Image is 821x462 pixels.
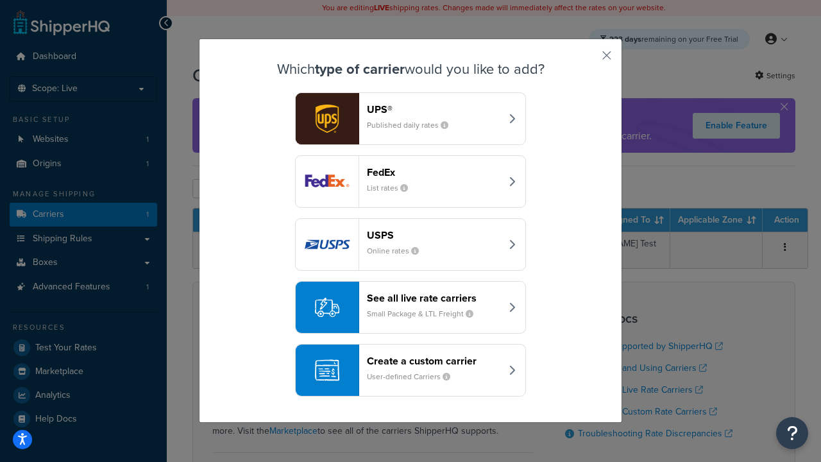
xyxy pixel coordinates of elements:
header: UPS® [367,103,501,116]
header: USPS [367,229,501,241]
button: Open Resource Center [776,417,808,449]
img: ups logo [296,93,359,144]
button: ups logoUPS®Published daily rates [295,92,526,145]
header: FedEx [367,166,501,178]
button: See all live rate carriersSmall Package & LTL Freight [295,281,526,334]
small: Small Package & LTL Freight [367,308,484,320]
small: List rates [367,182,418,194]
small: User-defined Carriers [367,371,461,382]
small: Online rates [367,245,429,257]
img: usps logo [296,219,359,270]
button: usps logoUSPSOnline rates [295,218,526,271]
small: Published daily rates [367,119,459,131]
strong: type of carrier [315,58,405,80]
header: See all live rate carriers [367,292,501,304]
button: fedEx logoFedExList rates [295,155,526,208]
button: Create a custom carrierUser-defined Carriers [295,344,526,397]
header: Create a custom carrier [367,355,501,367]
h3: Which would you like to add? [232,62,589,77]
img: icon-carrier-liverate-becf4550.svg [315,295,339,320]
img: fedEx logo [296,156,359,207]
img: icon-carrier-custom-c93b8a24.svg [315,358,339,382]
